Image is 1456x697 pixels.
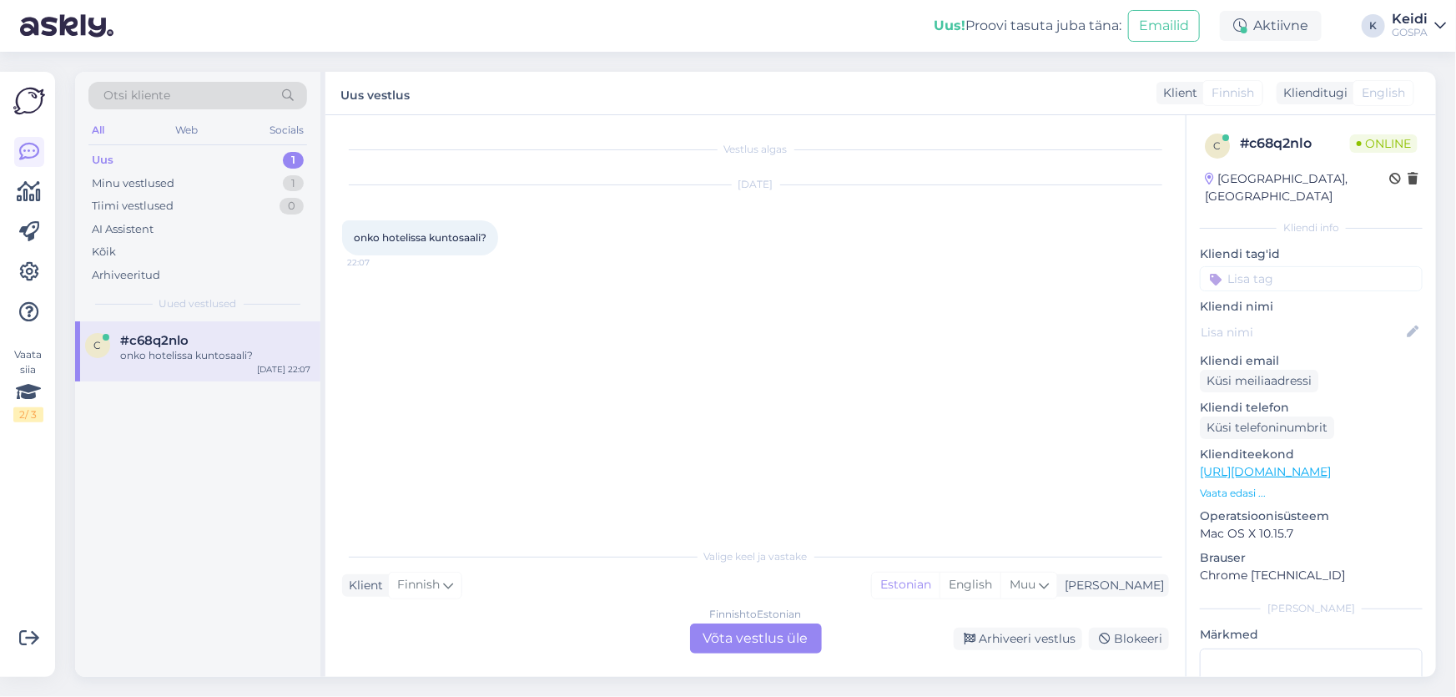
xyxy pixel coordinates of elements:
div: Estonian [872,573,940,598]
div: Kõik [92,244,116,260]
div: Arhiveeritud [92,267,160,284]
div: Minu vestlused [92,175,174,192]
input: Lisa tag [1200,266,1423,291]
button: Emailid [1128,10,1200,42]
p: Vaata edasi ... [1200,486,1423,501]
a: [URL][DOMAIN_NAME] [1200,464,1331,479]
div: Vaata siia [13,347,43,422]
span: 22:07 [347,256,410,269]
div: onko hotelissa kuntosaali? [120,348,310,363]
div: 1 [283,152,304,169]
p: Kliendi email [1200,352,1423,370]
div: Klient [342,577,383,594]
div: Proovi tasuta juba täna: [934,16,1121,36]
div: 1 [283,175,304,192]
div: Võta vestlus üle [690,624,822,654]
div: [GEOGRAPHIC_DATA], [GEOGRAPHIC_DATA] [1205,170,1389,205]
p: Chrome [TECHNICAL_ID] [1200,567,1423,584]
div: 2 / 3 [13,407,43,422]
div: [DATE] [342,177,1169,192]
p: Operatsioonisüsteem [1200,508,1423,525]
b: Uus! [934,18,965,33]
p: Kliendi tag'id [1200,245,1423,263]
div: Tiimi vestlused [92,198,174,215]
input: Lisa nimi [1201,323,1403,341]
p: Brauser [1200,549,1423,567]
span: English [1362,84,1405,102]
div: Küsi meiliaadressi [1200,370,1318,392]
span: Online [1350,134,1418,153]
div: [DATE] 22:07 [257,363,310,376]
div: Arhiveeri vestlus [954,628,1082,650]
img: Askly Logo [13,85,45,117]
div: Web [173,119,202,141]
div: Aktiivne [1220,11,1322,41]
div: # c68q2nlo [1240,134,1350,154]
div: Klienditugi [1277,84,1348,102]
div: Finnish to Estonian [710,607,802,622]
span: Finnish [397,576,440,594]
div: Socials [266,119,307,141]
div: GOSPA [1392,26,1428,39]
div: AI Assistent [92,221,154,238]
div: All [88,119,108,141]
div: 0 [280,198,304,215]
span: Finnish [1212,84,1254,102]
div: Valige keel ja vastake [342,549,1169,564]
span: #c68q2nlo [120,333,189,348]
span: c [94,339,102,351]
div: Keidi [1392,13,1428,26]
span: Uued vestlused [159,296,237,311]
div: Uus [92,152,113,169]
span: c [1214,139,1222,152]
span: Muu [1010,577,1035,592]
div: Klient [1156,84,1197,102]
span: onko hotelissa kuntosaali? [354,231,486,244]
p: Kliendi nimi [1200,298,1423,316]
div: Küsi telefoninumbrit [1200,417,1334,439]
div: English [940,573,1000,598]
p: Kliendi telefon [1200,399,1423,417]
label: Uus vestlus [340,82,410,104]
p: Märkmed [1200,626,1423,644]
span: Otsi kliente [103,87,170,104]
div: Kliendi info [1200,220,1423,235]
div: K [1362,14,1385,38]
div: [PERSON_NAME] [1058,577,1164,594]
div: Blokeeri [1089,628,1169,650]
div: Vestlus algas [342,142,1169,157]
div: [PERSON_NAME] [1200,601,1423,616]
a: KeidiGOSPA [1392,13,1446,39]
p: Klienditeekond [1200,446,1423,463]
p: Mac OS X 10.15.7 [1200,525,1423,543]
